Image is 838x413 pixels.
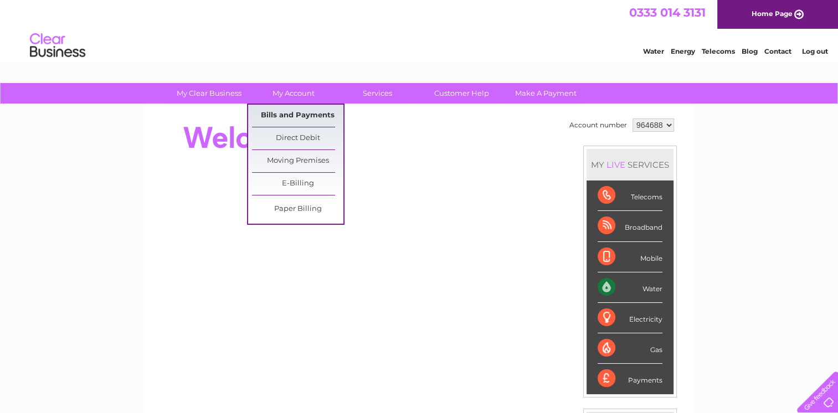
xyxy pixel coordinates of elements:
div: Mobile [598,242,662,272]
a: 0333 014 3131 [629,6,706,19]
a: My Clear Business [163,83,255,104]
td: Account number [567,116,630,135]
img: logo.png [29,29,86,63]
a: Customer Help [416,83,507,104]
a: Bills and Payments [252,105,343,127]
a: Telecoms [702,47,735,55]
a: Services [332,83,423,104]
a: Energy [671,47,695,55]
a: E-Billing [252,173,343,195]
a: Water [643,47,664,55]
a: Make A Payment [500,83,592,104]
div: Water [598,272,662,303]
a: Contact [764,47,791,55]
div: Broadband [598,211,662,241]
div: LIVE [604,159,628,170]
a: Direct Debit [252,127,343,149]
a: Blog [742,47,758,55]
div: Clear Business is a trading name of Verastar Limited (registered in [GEOGRAPHIC_DATA] No. 3667643... [158,6,681,54]
div: MY SERVICES [587,149,674,180]
div: Payments [598,364,662,394]
div: Gas [598,333,662,364]
div: Telecoms [598,180,662,211]
div: Electricity [598,303,662,333]
a: My Account [248,83,339,104]
a: Moving Premises [252,150,343,172]
a: Paper Billing [252,198,343,220]
a: Log out [801,47,827,55]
